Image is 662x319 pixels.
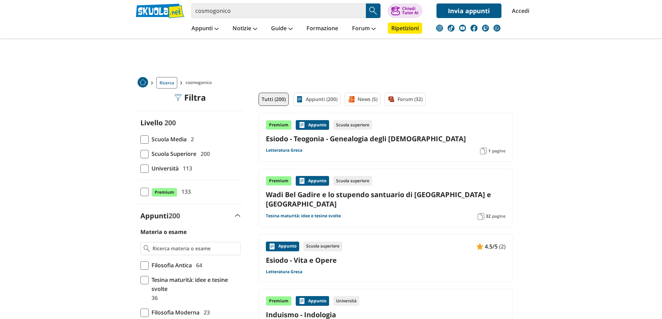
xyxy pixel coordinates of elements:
[368,6,378,16] img: Cerca appunti, riassunti o versioni
[388,96,395,103] img: Forum filtro contenuto
[436,3,501,18] a: Invia appunti
[266,120,292,130] div: Premium
[385,93,426,106] a: Forum (32)
[485,242,498,251] span: 4.5/5
[191,3,366,18] input: Cerca appunti, riassunti o versioni
[140,211,180,220] label: Appunti
[492,148,506,154] span: pagine
[164,118,176,127] span: 200
[269,23,294,35] a: Guide
[266,269,302,275] a: Letteratura Greca
[266,148,302,153] a: Letteratura Greca
[482,25,489,32] img: twitch
[144,245,150,252] img: Ricerca materia o esame
[333,120,372,130] div: Scuola superiore
[266,213,341,219] a: Tesina maturità: idee e tesine svolte
[471,25,477,32] img: facebook
[388,23,422,34] a: Ripetizioni
[190,23,220,35] a: Appunti
[149,135,187,144] span: Scuola Media
[149,308,199,317] span: Filosofia Moderna
[366,3,381,18] button: Search Button
[149,275,240,293] span: Tesina maturità: idee e tesine svolte
[299,177,305,184] img: Appunti contenuto
[476,243,483,250] img: Appunti contenuto
[188,135,194,144] span: 2
[140,118,163,127] label: Livello
[345,93,381,106] a: News (5)
[266,176,292,186] div: Premium
[303,242,342,251] div: Scuola superiore
[153,245,237,252] input: Ricerca materia o esame
[387,3,423,18] button: ChiediTutor AI
[138,77,148,89] a: Home
[333,176,372,186] div: Scuola superiore
[193,261,202,270] span: 64
[299,297,305,304] img: Appunti contenuto
[350,23,377,35] a: Forum
[138,77,148,87] img: Home
[333,296,359,306] div: Università
[296,296,329,306] div: Appunto
[186,77,214,89] span: cosmogonico
[266,296,292,306] div: Premium
[180,164,192,173] span: 113
[266,255,506,265] a: Esiodo - Vita e Opere
[156,77,177,89] a: Ricerca
[477,213,484,220] img: Pagine
[402,7,418,15] div: Chiedi Tutor AI
[293,93,341,106] a: Appunti (200)
[299,121,305,128] img: Appunti contenuto
[493,25,500,32] img: WhatsApp
[169,211,180,220] span: 200
[436,25,443,32] img: instagram
[305,23,340,35] a: Formazione
[348,96,355,103] img: News filtro contenuto
[266,190,506,209] a: Wadi Bel Gadire e lo stupendo santuario di [GEOGRAPHIC_DATA] e [GEOGRAPHIC_DATA]
[174,94,181,101] img: Filtra filtri mobile
[179,187,191,196] span: 133
[499,242,506,251] span: (2)
[448,25,455,32] img: tiktok
[231,23,259,35] a: Notizie
[488,148,491,154] span: 1
[198,149,210,158] span: 200
[201,308,210,317] span: 23
[269,243,276,250] img: Appunti contenuto
[174,93,206,102] div: Filtra
[140,228,187,236] label: Materia o esame
[152,188,177,197] span: Premium
[266,134,506,143] a: Esiodo - Teogonia - Genealogia degli [DEMOGRAPHIC_DATA]
[512,3,526,18] a: Accedi
[149,149,196,158] span: Scuola Superiore
[486,213,491,219] span: 32
[149,164,179,173] span: Università
[296,176,329,186] div: Appunto
[480,148,487,154] img: Pagine
[296,96,303,103] img: Appunti filtro contenuto
[259,93,289,106] a: Tutti (200)
[235,214,240,217] img: Apri e chiudi sezione
[492,213,506,219] span: pagine
[296,120,329,130] div: Appunto
[266,242,299,251] div: Appunto
[149,293,158,302] span: 36
[149,261,192,270] span: Filosofia Antica
[459,25,466,32] img: youtube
